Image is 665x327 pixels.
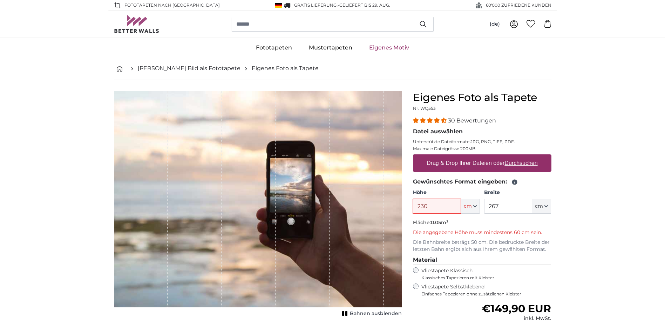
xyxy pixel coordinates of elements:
span: Fototapeten nach [GEOGRAPHIC_DATA] [124,2,220,8]
span: Klassisches Tapezieren mit Kleister [421,275,545,281]
button: Bahnen ausblenden [340,309,402,319]
span: €149,90 EUR [482,302,551,315]
legend: Datei auswählen [413,127,551,136]
span: cm [535,203,543,210]
label: Vliestapete Klassisch [421,267,545,281]
label: Höhe [413,189,480,196]
legend: Material [413,256,551,265]
div: inkl. MwSt. [482,315,551,322]
span: 4.33 stars [413,117,448,124]
label: Vliestapete Selbstklebend [421,283,551,297]
span: GRATIS Lieferung! [294,2,338,8]
p: Die Bahnbreite beträgt 50 cm. Die bedruckte Breite der letzten Bahn ergibt sich aus Ihrem gewählt... [413,239,551,253]
span: 60'000 ZUFRIEDENE KUNDEN [486,2,551,8]
span: Geliefert bis 29. Aug. [339,2,390,8]
a: Eigenes Motiv [361,39,418,57]
img: Deutschland [275,3,282,8]
p: Die angegebene Höhe muss mindestens 60 cm sein. [413,229,551,236]
legend: Gewünschtes Format eingeben: [413,178,551,186]
nav: breadcrumbs [114,57,551,80]
img: Betterwalls [114,15,160,33]
span: Nr. WQ553 [413,106,436,111]
span: 30 Bewertungen [448,117,496,124]
button: cm [532,199,551,214]
h1: Eigenes Foto als Tapete [413,91,551,104]
button: (de) [484,18,505,31]
u: Durchsuchen [504,160,537,166]
a: [PERSON_NAME] Bild als Fototapete [138,64,240,73]
span: Einfaches Tapezieren ohne zusätzlichen Kleister [421,291,551,297]
a: Eigenes Foto als Tapete [252,64,319,73]
span: - [338,2,390,8]
span: cm [464,203,472,210]
a: Fototapeten [247,39,300,57]
p: Maximale Dateigrösse 200MB. [413,146,551,152]
label: Drag & Drop Ihrer Dateien oder [424,156,541,170]
div: 1 of 1 [114,91,402,319]
span: Bahnen ausblenden [350,310,402,317]
a: Mustertapeten [300,39,361,57]
label: Breite [484,189,551,196]
span: 0.05m² [431,219,448,226]
button: cm [461,199,480,214]
p: Fläche: [413,219,551,226]
p: Unterstützte Dateiformate JPG, PNG, TIFF, PDF. [413,139,551,145]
